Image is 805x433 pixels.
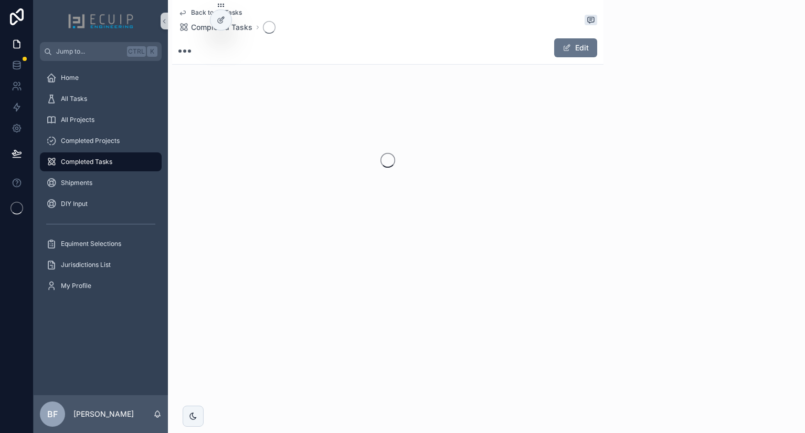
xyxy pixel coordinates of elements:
[61,282,91,290] span: My Profile
[56,47,123,56] span: Jump to...
[40,152,162,171] a: Completed Tasks
[61,179,92,187] span: Shipments
[61,116,94,124] span: All Projects
[61,137,120,145] span: Completed Projects
[68,13,134,29] img: App logo
[61,158,112,166] span: Completed Tasks
[127,46,146,57] span: Ctrl
[191,22,252,33] span: Completed Tasks
[148,47,156,56] span: K
[191,8,242,17] span: Back to All Tasks
[178,22,252,33] a: Completed Tasks
[61,240,121,248] span: Equiment Selections
[178,8,242,17] a: Back to All Tasks
[61,74,79,82] span: Home
[40,234,162,253] a: Equiment Selections
[61,200,88,208] span: DIY Input
[61,95,87,103] span: All Tasks
[40,89,162,108] a: All Tasks
[40,131,162,150] a: Completed Projects
[61,261,111,269] span: Jurisdictions List
[40,173,162,192] a: Shipments
[40,255,162,274] a: Jurisdictions List
[73,409,134,419] p: [PERSON_NAME]
[40,68,162,87] a: Home
[40,276,162,295] a: My Profile
[40,42,162,61] button: Jump to...CtrlK
[34,61,168,309] div: scrollable content
[47,408,58,420] span: BF
[554,38,597,57] button: Edit
[40,110,162,129] a: All Projects
[40,194,162,213] a: DIY Input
